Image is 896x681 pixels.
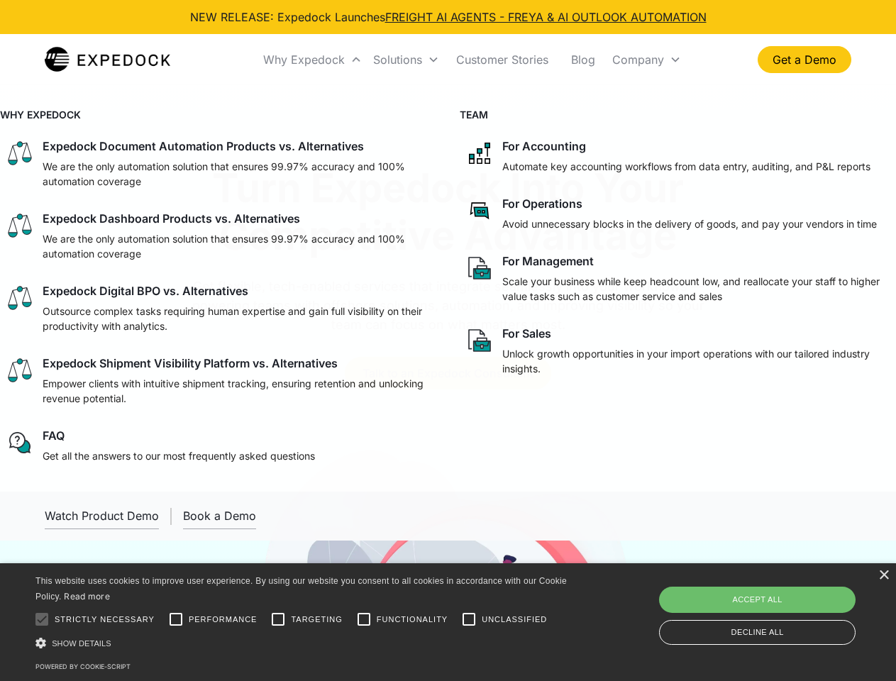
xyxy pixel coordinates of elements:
span: Functionality [377,614,448,626]
span: Targeting [291,614,342,626]
a: Get a Demo [758,46,851,73]
span: Show details [52,639,111,648]
p: We are the only automation solution that ensures 99.97% accuracy and 100% automation coverage [43,159,431,189]
span: Strictly necessary [55,614,155,626]
img: scale icon [6,139,34,167]
span: Unclassified [482,614,547,626]
a: FREIGHT AI AGENTS - FREYA & AI OUTLOOK AUTOMATION [385,10,707,24]
div: Expedock Shipment Visibility Platform vs. Alternatives [43,356,338,370]
div: For Operations [502,196,582,211]
iframe: Chat Widget [660,528,896,681]
p: Automate key accounting workflows from data entry, auditing, and P&L reports [502,159,870,174]
a: home [45,45,170,74]
img: paper and bag icon [465,254,494,282]
p: Scale your business while keep headcount low, and reallocate your staff to higher value tasks suc... [502,274,891,304]
div: Expedock Document Automation Products vs. Alternatives [43,139,364,153]
div: Why Expedock [258,35,367,84]
div: Expedock Digital BPO vs. Alternatives [43,284,248,298]
p: Unlock growth opportunities in your import operations with our tailored industry insights. [502,346,891,376]
img: scale icon [6,284,34,312]
div: Book a Demo [183,509,256,523]
div: Company [612,52,664,67]
img: rectangular chat bubble icon [465,196,494,225]
span: This website uses cookies to improve user experience. By using our website you consent to all coo... [35,576,567,602]
img: network like icon [465,139,494,167]
div: Watch Product Demo [45,509,159,523]
a: Book a Demo [183,503,256,529]
img: scale icon [6,356,34,384]
img: Expedock Logo [45,45,170,74]
p: Outsource complex tasks requiring human expertise and gain full visibility on their productivity ... [43,304,431,333]
div: For Accounting [502,139,586,153]
div: NEW RELEASE: Expedock Launches [190,9,707,26]
div: Why Expedock [263,52,345,67]
div: Solutions [373,52,422,67]
div: Expedock Dashboard Products vs. Alternatives [43,211,300,226]
p: We are the only automation solution that ensures 99.97% accuracy and 100% automation coverage [43,231,431,261]
img: paper and bag icon [465,326,494,355]
div: Show details [35,636,572,650]
span: Performance [189,614,258,626]
a: Customer Stories [445,35,560,84]
p: Get all the answers to our most frequently asked questions [43,448,315,463]
div: Company [607,35,687,84]
a: Blog [560,35,607,84]
img: scale icon [6,211,34,240]
div: FAQ [43,428,65,443]
div: For Management [502,254,594,268]
div: Solutions [367,35,445,84]
div: For Sales [502,326,551,340]
a: Powered by cookie-script [35,663,131,670]
a: Read more [64,591,110,602]
a: open lightbox [45,503,159,529]
p: Empower clients with intuitive shipment tracking, ensuring retention and unlocking revenue potent... [43,376,431,406]
p: Avoid unnecessary blocks in the delivery of goods, and pay your vendors in time [502,216,877,231]
img: regular chat bubble icon [6,428,34,457]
